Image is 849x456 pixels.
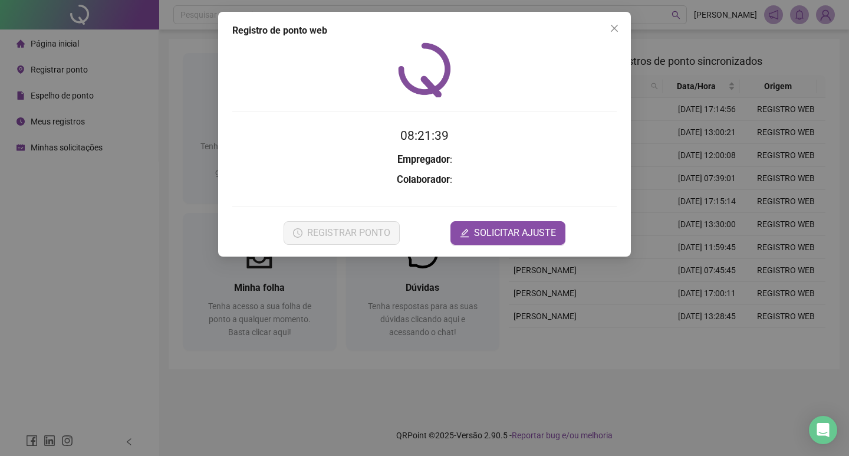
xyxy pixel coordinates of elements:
div: Registro de ponto web [232,24,617,38]
button: Close [605,19,624,38]
h3: : [232,172,617,188]
span: close [610,24,619,33]
strong: Colaborador [397,174,450,185]
h3: : [232,152,617,168]
span: edit [460,228,469,238]
strong: Empregador [397,154,450,165]
div: Open Intercom Messenger [809,416,837,444]
span: SOLICITAR AJUSTE [474,226,556,240]
img: QRPoint [398,42,451,97]
button: editSOLICITAR AJUSTE [450,221,565,245]
button: REGISTRAR PONTO [284,221,400,245]
time: 08:21:39 [400,129,449,143]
